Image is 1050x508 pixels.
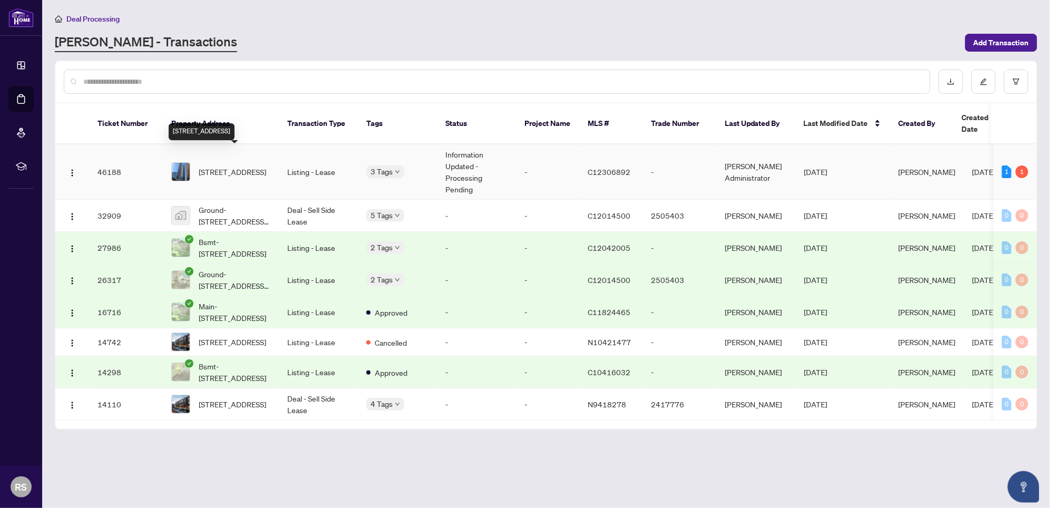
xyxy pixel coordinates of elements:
td: [PERSON_NAME] [716,232,795,264]
span: [PERSON_NAME] [899,399,956,409]
span: [PERSON_NAME] [899,167,956,177]
img: Logo [68,369,76,377]
th: Project Name [516,103,579,144]
td: [PERSON_NAME] [716,296,795,328]
td: - [437,388,516,421]
span: RS [15,480,27,494]
button: download [939,70,963,94]
td: 14742 [89,328,163,356]
span: Ground-[STREET_ADDRESS][PERSON_NAME] [199,268,270,291]
span: Bsmt-[STREET_ADDRESS] [199,360,270,384]
button: Logo [64,271,81,288]
td: Listing - Lease [279,264,358,296]
td: [PERSON_NAME] [716,264,795,296]
td: - [437,328,516,356]
div: 0 [1002,241,1012,254]
img: Logo [68,245,76,253]
td: 14110 [89,388,163,421]
span: C11824465 [588,307,630,317]
img: thumbnail-img [172,363,190,381]
th: Created By [890,103,954,144]
span: [PERSON_NAME] [899,211,956,220]
td: Listing - Lease [279,328,358,356]
th: Trade Number [643,103,716,144]
span: [DATE] [804,243,827,252]
td: - [516,144,579,200]
button: Logo [64,163,81,180]
div: 0 [1016,366,1028,378]
span: [PERSON_NAME] [899,243,956,252]
div: [STREET_ADDRESS] [169,123,235,140]
span: down [395,277,400,282]
span: N10421477 [588,337,631,347]
span: down [395,402,400,407]
div: 0 [1002,398,1012,411]
td: - [516,264,579,296]
th: Status [437,103,516,144]
span: [DATE] [804,211,827,220]
td: 14298 [89,356,163,388]
img: Logo [68,169,76,177]
img: thumbnail-img [172,303,190,321]
span: [PERSON_NAME] [899,337,956,347]
div: 0 [1002,306,1012,318]
span: [DATE] [804,367,827,377]
div: 0 [1002,273,1012,286]
div: 0 [1016,209,1028,222]
span: [DATE] [973,337,996,347]
img: Logo [68,309,76,317]
img: thumbnail-img [172,333,190,351]
span: Approved [375,307,407,318]
div: 0 [1002,366,1012,378]
td: - [516,296,579,328]
td: Deal - Sell Side Lease [279,200,358,232]
td: [PERSON_NAME] [716,328,795,356]
img: Logo [68,401,76,409]
th: Ticket Number [89,103,163,144]
img: Logo [68,277,76,285]
td: Deal - Sell Side Lease [279,388,358,421]
td: [PERSON_NAME] Administrator [716,144,795,200]
a: [PERSON_NAME] - Transactions [55,33,237,52]
td: 2417776 [643,388,716,421]
button: Logo [64,396,81,413]
span: [STREET_ADDRESS] [199,166,266,178]
td: - [643,356,716,388]
td: - [437,296,516,328]
span: [DATE] [973,211,996,220]
span: [DATE] [973,307,996,317]
button: Add Transaction [965,34,1037,52]
td: - [437,264,516,296]
span: 5 Tags [371,209,393,221]
td: 46188 [89,144,163,200]
td: [PERSON_NAME] [716,388,795,421]
span: Deal Processing [66,14,120,24]
div: 0 [1016,306,1028,318]
span: [DATE] [804,399,827,409]
span: check-circle [185,299,193,308]
span: [DATE] [804,167,827,177]
div: 0 [1002,209,1012,222]
div: 0 [1016,273,1028,286]
span: 4 Tags [371,398,393,410]
img: thumbnail-img [172,163,190,181]
span: check-circle [185,359,193,368]
span: [DATE] [804,337,827,347]
td: Listing - Lease [279,232,358,264]
div: 0 [1016,398,1028,411]
button: Open asap [1008,471,1039,503]
span: [PERSON_NAME] [899,307,956,317]
td: Listing - Lease [279,296,358,328]
td: Listing - Lease [279,356,358,388]
button: Logo [64,207,81,224]
th: Created Date [954,103,1027,144]
span: Ground-[STREET_ADDRESS][PERSON_NAME] [199,204,270,227]
td: - [516,200,579,232]
img: thumbnail-img [172,239,190,257]
img: Logo [68,212,76,221]
td: - [516,328,579,356]
span: 3 Tags [371,165,393,178]
div: 1 [1002,165,1012,178]
th: Property Address [163,103,279,144]
span: 2 Tags [371,273,393,286]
